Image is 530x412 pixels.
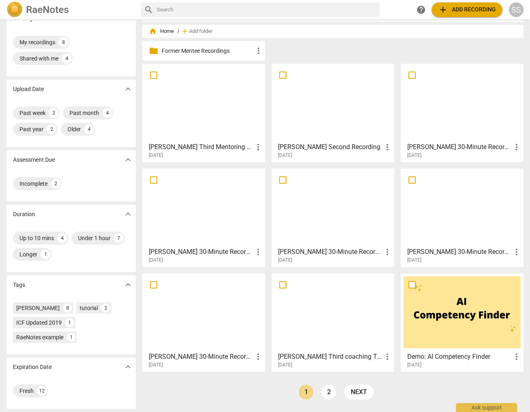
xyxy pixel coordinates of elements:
h3: Karin Johnson 30-Minute Recording [149,352,253,362]
div: 1 [65,318,74,327]
button: Upload [432,2,502,17]
span: expand_more [123,280,133,290]
span: / [177,28,179,35]
div: 1 [67,333,76,342]
span: more_vert [382,247,392,257]
a: Page 1 is your current page [299,385,313,399]
a: [PERSON_NAME] 30-Minute Recording[DATE] [404,171,521,263]
div: 8 [63,304,72,312]
div: Older [67,125,81,133]
span: expand_more [123,84,133,94]
div: Fresh [20,387,34,395]
div: tutorial [80,304,98,312]
p: Upload Date [13,85,44,93]
span: more_vert [253,352,263,362]
span: [DATE] [278,362,292,369]
p: Expiration Date [13,363,52,371]
input: Search [157,3,376,16]
span: [DATE] [149,152,163,159]
div: 2 [101,304,110,312]
button: Show more [122,279,134,291]
p: Former Mentee Recordings [162,47,254,55]
span: more_vert [253,142,263,152]
a: [PERSON_NAME] Third Mentoring Session Transcript[DATE] [145,67,262,158]
div: 4 [57,233,67,243]
button: Show more [122,361,134,373]
span: search [144,5,154,15]
span: Home [149,27,174,35]
span: more_vert [382,352,392,362]
div: RaeNotes example [16,333,63,341]
a: Help [414,2,428,17]
span: Add recording [438,5,496,15]
span: [DATE] [407,362,421,369]
div: 4 [102,108,112,118]
h3: Monika Smyczek 30-Minute Recording [149,247,253,257]
span: folder [149,46,159,56]
span: more_vert [512,142,521,152]
button: SS [509,2,523,17]
div: Incomplete [20,180,48,188]
span: add [438,5,448,15]
h3: Jenay Karlson 30-Minute Recording [278,247,382,257]
span: expand_more [123,209,133,219]
span: [DATE] [149,257,163,264]
a: [PERSON_NAME] 30-Minute Recording[DATE] [274,171,391,263]
span: more_vert [254,46,263,56]
h3: Karin Johnson Second Recording [278,142,382,152]
p: Assessment Due [13,156,55,164]
a: [PERSON_NAME] 30-Minute Recording[DATE] [404,67,521,158]
h3: Sarah P Third Mentoring Session Transcript [149,142,253,152]
div: 2 [47,124,56,134]
h3: Vivian Lee 30-Minute Recording [407,142,512,152]
div: Ask support [456,403,517,412]
h3: Demo: AI Competency Finder [407,352,512,362]
div: Longer [20,250,37,258]
div: Past week [20,109,46,117]
a: LogoRaeNotes [7,2,134,18]
span: [DATE] [407,257,421,264]
a: [PERSON_NAME] Second Recording[DATE] [274,67,391,158]
p: Duration [13,210,35,219]
span: more_vert [512,247,521,257]
div: 2 [49,108,59,118]
h2: RaeNotes [26,4,69,15]
h3: Lovisa Målerin 30-Minute Recording [407,247,512,257]
p: Tags [13,281,25,289]
span: more_vert [382,142,392,152]
a: [PERSON_NAME] 30-Minute Recording[DATE] [145,171,262,263]
span: [DATE] [278,152,292,159]
span: [DATE] [278,257,292,264]
button: Show more [122,83,134,95]
div: 1 [41,249,50,259]
div: Past month [70,109,99,117]
div: Under 1 hour [78,234,111,242]
span: add [181,27,189,35]
span: more_vert [512,352,521,362]
div: 7 [114,233,124,243]
div: Up to 10 mins [20,234,54,242]
a: Page 2 [321,385,336,399]
span: home [149,27,157,35]
span: [DATE] [407,152,421,159]
span: help [416,5,426,15]
div: 4 [62,54,72,63]
a: [PERSON_NAME] 30-Minute Recording[DATE] [145,276,262,368]
div: Past year [20,125,43,133]
span: expand_more [123,155,133,165]
a: next [344,385,374,399]
a: Demo: AI Competency Finder[DATE] [404,276,521,368]
button: Show more [122,208,134,220]
img: Logo [7,2,23,18]
div: 4 [84,124,94,134]
div: 12 [37,386,47,396]
h3: Sarah P Third coaching Transcript [278,352,382,362]
div: Shared with me [20,54,59,63]
div: [PERSON_NAME] [16,304,60,312]
span: Add folder [189,28,213,35]
span: [DATE] [149,362,163,369]
div: 2 [51,179,61,189]
div: My recordings [20,38,55,46]
span: more_vert [253,247,263,257]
